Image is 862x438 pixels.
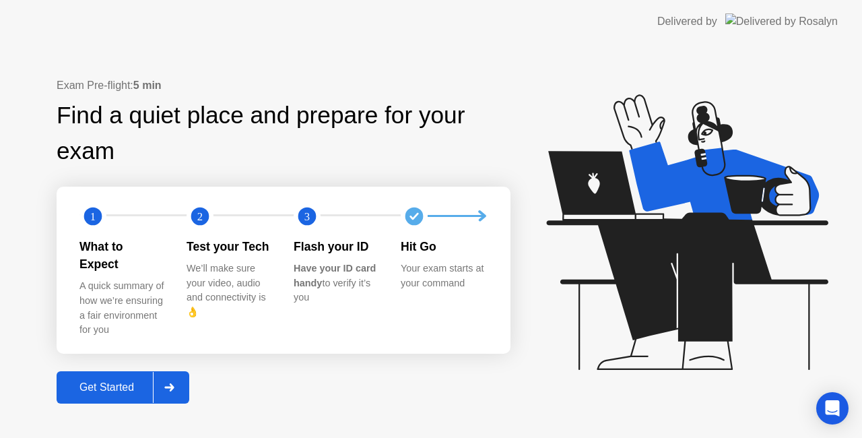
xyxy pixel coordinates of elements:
div: We’ll make sure your video, audio and connectivity is 👌 [187,261,272,319]
div: to verify it’s you [294,261,379,305]
img: Delivered by Rosalyn [725,13,838,29]
div: Get Started [61,381,153,394]
text: 1 [90,210,96,222]
text: 2 [197,210,203,222]
text: 3 [304,210,310,222]
button: Get Started [57,371,189,404]
div: Your exam starts at your command [401,261,486,290]
b: Have your ID card handy [294,263,376,288]
div: What to Expect [79,238,165,274]
div: Hit Go [401,238,486,255]
div: Find a quiet place and prepare for your exam [57,98,510,169]
b: 5 min [133,80,162,91]
div: Open Intercom Messenger [816,392,849,425]
div: Test your Tech [187,238,272,255]
div: Flash your ID [294,238,379,255]
div: Exam Pre-flight: [57,77,510,94]
div: Delivered by [657,13,717,30]
div: A quick summary of how we’re ensuring a fair environment for you [79,279,165,337]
